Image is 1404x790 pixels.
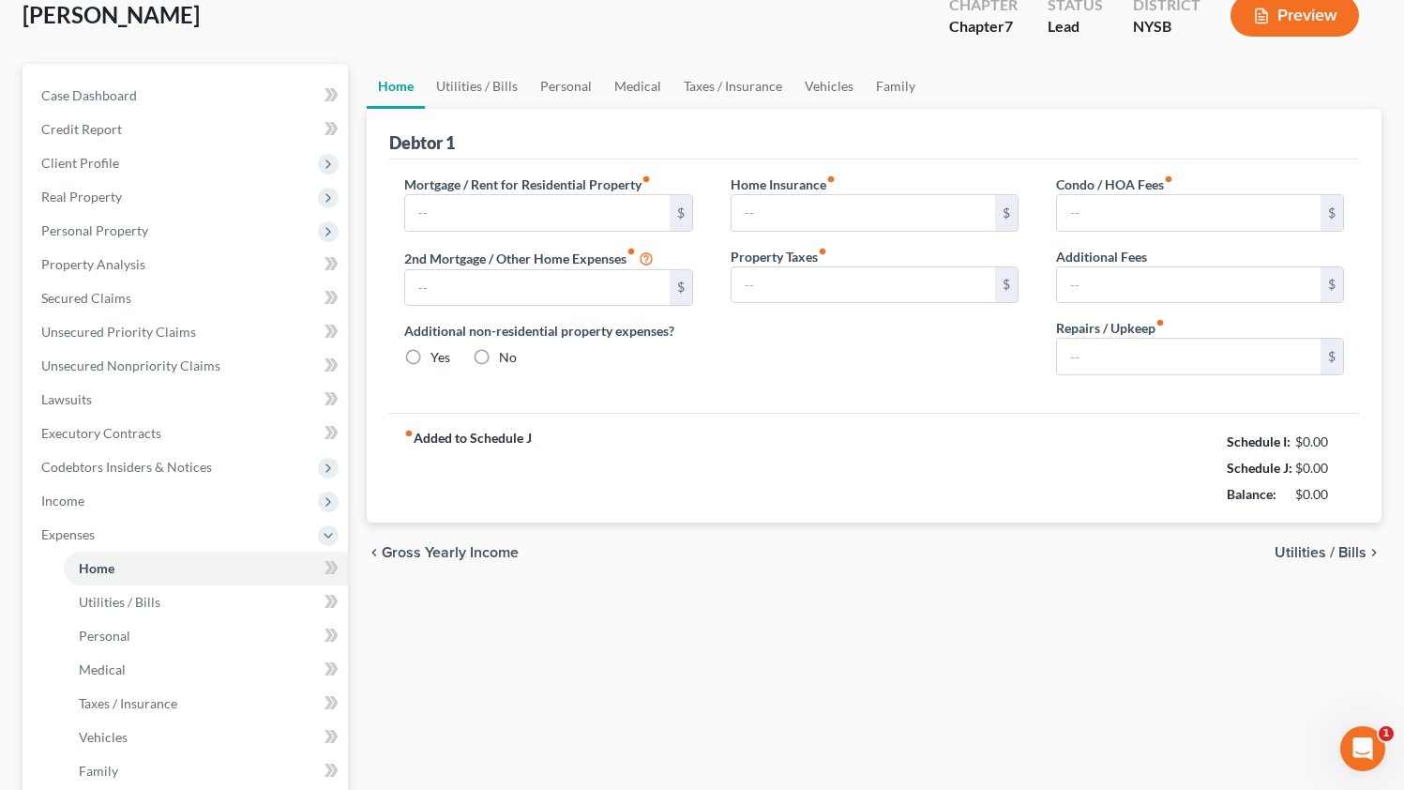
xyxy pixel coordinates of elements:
[672,64,793,109] a: Taxes / Insurance
[1048,16,1103,38] div: Lead
[41,87,137,103] span: Case Dashboard
[732,267,995,303] input: --
[865,64,927,109] a: Family
[404,429,532,508] strong: Added to Schedule J
[1056,247,1147,266] label: Additional Fees
[1164,175,1173,184] i: fiber_manual_record
[404,429,414,438] i: fiber_manual_record
[1227,486,1276,502] strong: Balance:
[404,175,651,194] label: Mortgage / Rent for Residential Property
[41,526,95,542] span: Expenses
[64,552,348,585] a: Home
[499,348,517,367] label: No
[425,64,529,109] a: Utilities / Bills
[529,64,603,109] a: Personal
[64,619,348,653] a: Personal
[367,545,519,560] button: chevron_left Gross Yearly Income
[26,315,348,349] a: Unsecured Priority Claims
[79,729,128,745] span: Vehicles
[818,247,827,256] i: fiber_manual_record
[1227,460,1292,476] strong: Schedule J:
[949,16,1018,38] div: Chapter
[1321,339,1343,374] div: $
[1133,16,1200,38] div: NYSB
[41,493,84,509] span: Income
[793,64,865,109] a: Vehicles
[995,195,1018,231] div: $
[41,324,196,340] span: Unsecured Priority Claims
[405,195,669,231] input: --
[79,763,118,779] span: Family
[64,585,348,619] a: Utilities / Bills
[1057,339,1321,374] input: --
[1275,545,1366,560] span: Utilities / Bills
[995,267,1018,303] div: $
[1004,17,1013,35] span: 7
[26,113,348,146] a: Credit Report
[41,222,148,238] span: Personal Property
[1340,726,1385,771] iframe: Intercom live chat
[1295,485,1345,504] div: $0.00
[731,247,827,266] label: Property Taxes
[405,270,669,306] input: --
[732,195,995,231] input: --
[627,247,636,256] i: fiber_manual_record
[26,248,348,281] a: Property Analysis
[1155,318,1165,327] i: fiber_manual_record
[41,121,122,137] span: Credit Report
[64,687,348,721] a: Taxes / Insurance
[367,64,425,109] a: Home
[1321,195,1343,231] div: $
[1366,545,1381,560] i: chevron_right
[41,189,122,205] span: Real Property
[670,195,692,231] div: $
[731,175,836,194] label: Home Insurance
[41,391,92,407] span: Lawsuits
[1379,726,1394,741] span: 1
[79,661,126,677] span: Medical
[367,545,382,560] i: chevron_left
[41,155,119,171] span: Client Profile
[26,79,348,113] a: Case Dashboard
[670,270,692,306] div: $
[23,1,200,28] span: [PERSON_NAME]
[64,653,348,687] a: Medical
[1056,318,1165,338] label: Repairs / Upkeep
[26,417,348,450] a: Executory Contracts
[404,321,692,341] label: Additional non-residential property expenses?
[1227,433,1291,449] strong: Schedule I:
[1275,545,1381,560] button: Utilities / Bills chevron_right
[79,628,130,644] span: Personal
[26,349,348,383] a: Unsecured Nonpriority Claims
[1321,267,1343,303] div: $
[430,348,450,367] label: Yes
[41,459,212,475] span: Codebtors Insiders & Notices
[389,131,455,154] div: Debtor 1
[64,754,348,788] a: Family
[603,64,672,109] a: Medical
[79,594,160,610] span: Utilities / Bills
[826,175,836,184] i: fiber_manual_record
[1057,195,1321,231] input: --
[642,175,651,184] i: fiber_manual_record
[26,281,348,315] a: Secured Claims
[26,383,348,417] a: Lawsuits
[41,357,220,373] span: Unsecured Nonpriority Claims
[1295,459,1345,478] div: $0.00
[1295,433,1345,451] div: $0.00
[1056,175,1173,194] label: Condo / HOA Fees
[1057,267,1321,303] input: --
[41,425,161,441] span: Executory Contracts
[79,560,114,576] span: Home
[41,290,131,306] span: Secured Claims
[79,695,177,711] span: Taxes / Insurance
[382,545,519,560] span: Gross Yearly Income
[404,247,654,269] label: 2nd Mortgage / Other Home Expenses
[64,721,348,754] a: Vehicles
[41,256,145,272] span: Property Analysis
